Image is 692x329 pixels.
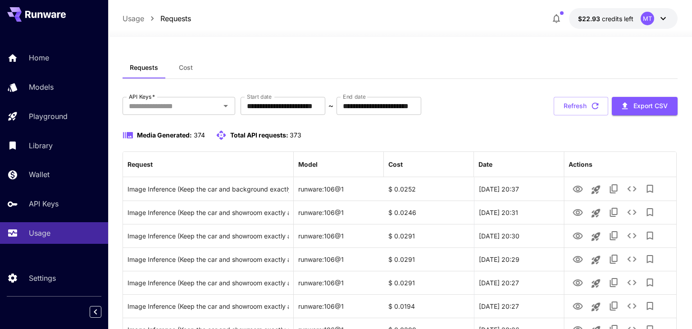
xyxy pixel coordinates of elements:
div: Model [298,160,318,168]
p: Settings [29,273,56,283]
button: Copy TaskUUID [605,297,623,315]
button: $22.92946MT [569,8,678,29]
span: 373 [290,131,301,139]
p: ~ [328,101,333,111]
button: See details [623,203,641,221]
label: End date [343,93,365,101]
button: Add to library [641,250,659,268]
span: Cost [179,64,193,72]
div: 22 Sep, 2025 20:27 [474,271,564,294]
button: Add to library [641,227,659,245]
button: Copy TaskUUID [605,227,623,245]
p: Home [29,52,49,63]
div: Date [478,160,492,168]
div: Request [127,160,153,168]
div: Click to copy prompt [127,295,288,318]
button: View [569,203,587,221]
button: Copy TaskUUID [605,203,623,221]
button: See details [623,274,641,292]
div: runware:106@1 [294,201,384,224]
button: Launch in playground [587,181,605,199]
p: API Keys [29,198,59,209]
div: $ 0.0291 [384,247,474,271]
span: credits left [602,15,633,23]
button: See details [623,227,641,245]
span: $22.93 [578,15,602,23]
button: Launch in playground [587,204,605,222]
div: Actions [569,160,592,168]
button: Open [219,100,232,112]
div: Click to copy prompt [127,178,288,201]
button: Launch in playground [587,251,605,269]
button: View [569,273,587,292]
div: $ 0.0291 [384,224,474,247]
div: 22 Sep, 2025 20:29 [474,247,564,271]
span: Requests [130,64,158,72]
button: Launch in playground [587,274,605,292]
button: Launch in playground [587,228,605,246]
div: 22 Sep, 2025 20:30 [474,224,564,247]
p: Usage [29,228,50,238]
p: Wallet [29,169,50,180]
div: runware:106@1 [294,271,384,294]
div: $22.92946 [578,14,633,23]
button: Refresh [554,97,608,115]
button: Copy TaskUUID [605,180,623,198]
div: runware:106@1 [294,224,384,247]
div: Click to copy prompt [127,224,288,247]
label: Start date [247,93,272,101]
a: Usage [123,13,144,24]
div: $ 0.0291 [384,271,474,294]
div: Collapse sidebar [96,304,108,320]
div: 22 Sep, 2025 20:37 [474,177,564,201]
div: 22 Sep, 2025 20:27 [474,294,564,318]
button: View [569,179,587,198]
button: See details [623,250,641,268]
span: 374 [194,131,205,139]
div: Click to copy prompt [127,248,288,271]
div: $ 0.0194 [384,294,474,318]
span: Media Generated: [137,131,192,139]
div: $ 0.0252 [384,177,474,201]
button: Collapse sidebar [90,306,101,318]
button: See details [623,180,641,198]
button: View [569,226,587,245]
div: runware:106@1 [294,177,384,201]
p: Models [29,82,54,92]
div: Click to copy prompt [127,271,288,294]
span: Total API requests: [230,131,288,139]
button: Copy TaskUUID [605,250,623,268]
button: Launch in playground [587,298,605,316]
p: Playground [29,111,68,122]
a: Requests [160,13,191,24]
div: runware:106@1 [294,294,384,318]
button: Add to library [641,297,659,315]
button: Export CSV [612,97,678,115]
button: Copy TaskUUID [605,274,623,292]
button: View [569,250,587,268]
div: MT [641,12,654,25]
div: Click to copy prompt [127,201,288,224]
div: Cost [388,160,403,168]
div: runware:106@1 [294,247,384,271]
nav: breadcrumb [123,13,191,24]
label: API Keys [129,93,155,101]
button: Add to library [641,180,659,198]
button: View [569,297,587,315]
button: Add to library [641,203,659,221]
button: Add to library [641,274,659,292]
div: $ 0.0246 [384,201,474,224]
button: See details [623,297,641,315]
p: Library [29,140,53,151]
div: 22 Sep, 2025 20:31 [474,201,564,224]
